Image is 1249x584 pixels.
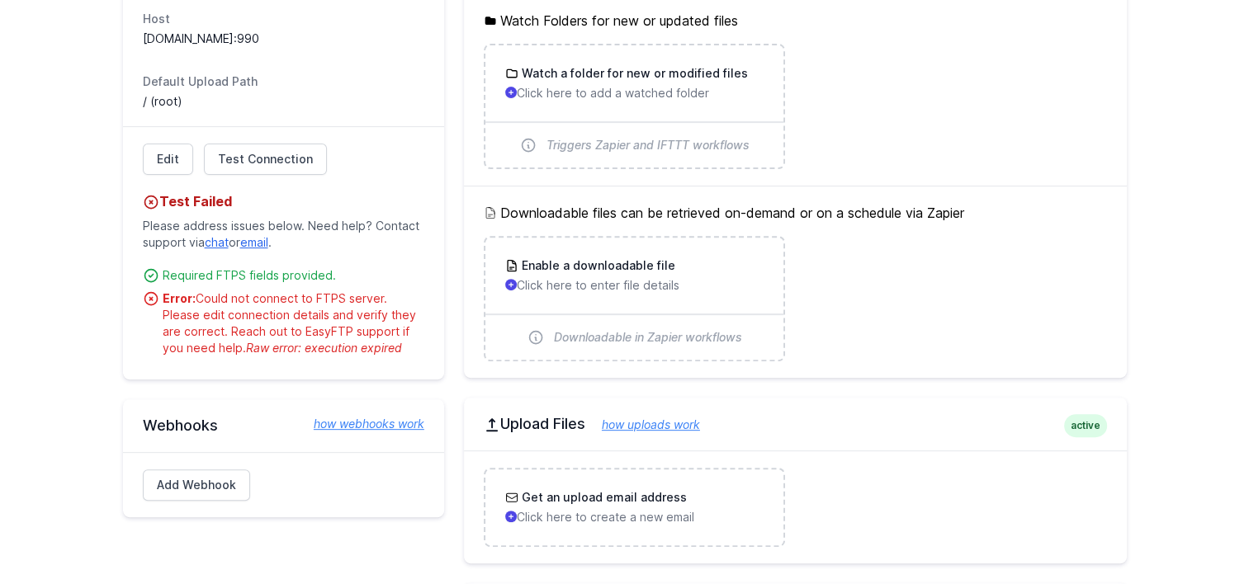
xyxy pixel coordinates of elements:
[505,509,764,525] p: Click here to create a new email
[143,416,424,436] h2: Webhooks
[518,65,748,82] h3: Watch a folder for new or modified files
[485,469,783,545] a: Get an upload email address Click here to create a new email
[163,291,196,305] strong: Error:
[485,238,783,360] a: Enable a downloadable file Click here to enter file details Downloadable in Zapier workflows
[240,235,268,249] a: email
[143,191,424,211] h4: Test Failed
[505,85,764,101] p: Click here to add a watched folder
[518,257,675,274] h3: Enable a downloadable file
[143,11,424,27] dt: Host
[518,489,687,506] h3: Get an upload email address
[505,277,764,294] p: Click here to enter file details
[1166,502,1229,564] iframe: Drift Widget Chat Controller
[484,11,1107,31] h5: Watch Folders for new or updated files
[246,341,402,355] span: Raw error: execution expired
[484,414,1107,434] h2: Upload Files
[205,235,229,249] a: chat
[585,417,700,431] a: how uploads work
[1064,414,1107,437] span: active
[143,469,250,501] a: Add Webhook
[554,329,742,346] span: Downloadable in Zapier workflows
[143,31,424,47] dd: [DOMAIN_NAME]:990
[546,137,750,153] span: Triggers Zapier and IFTTT workflows
[143,73,424,90] dt: Default Upload Path
[485,45,783,167] a: Watch a folder for new or modified files Click here to add a watched folder Triggers Zapier and I...
[143,93,424,110] dd: / (root)
[163,267,424,284] div: Required FTPS fields provided.
[297,416,424,432] a: how webhooks work
[218,151,313,167] span: Test Connection
[163,290,424,356] div: Could not connect to FTPS server. Please edit connection details and verify they are correct. Rea...
[484,203,1107,223] h5: Downloadable files can be retrieved on-demand or on a schedule via Zapier
[143,211,424,257] p: Please address issues below. Need help? Contact support via or .
[204,144,327,175] a: Test Connection
[143,144,193,175] a: Edit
